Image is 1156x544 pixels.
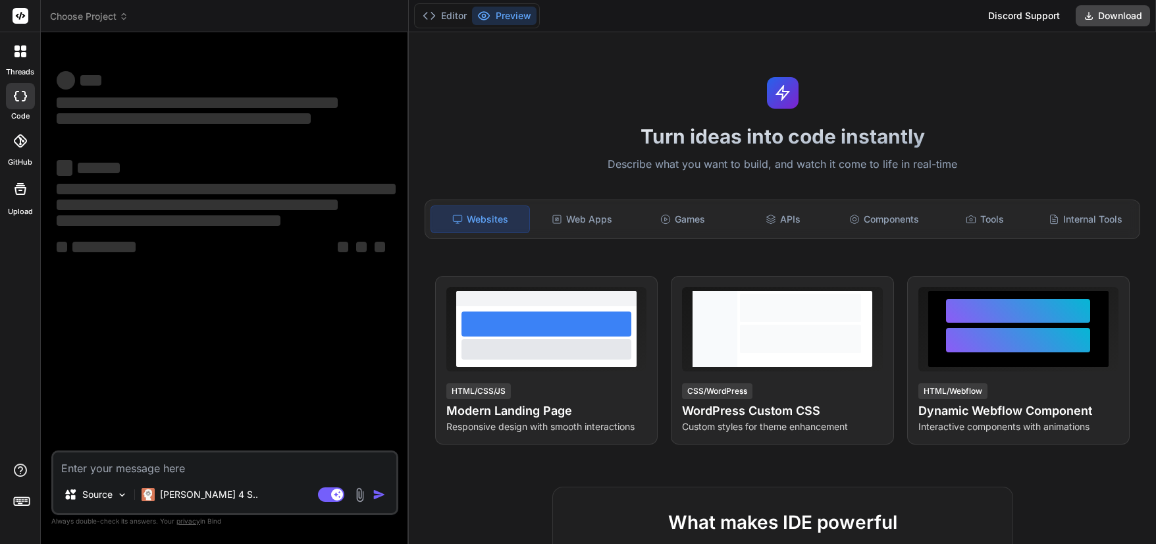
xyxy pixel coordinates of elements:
div: HTML/CSS/JS [446,383,511,399]
span: ‌ [78,163,120,173]
div: Web Apps [533,205,631,233]
div: Websites [431,205,530,233]
p: Describe what you want to build, and watch it come to life in real-time [417,156,1148,173]
span: ‌ [375,242,385,252]
span: ‌ [57,113,311,124]
div: APIs [734,205,832,233]
div: Discord Support [980,5,1068,26]
label: GitHub [8,157,32,168]
div: CSS/WordPress [682,383,752,399]
div: Internal Tools [1036,205,1134,233]
label: code [11,111,30,122]
p: Source [82,488,113,501]
span: ‌ [57,97,338,108]
p: Responsive design with smooth interactions [446,420,646,433]
span: ‌ [57,160,72,176]
h4: WordPress Custom CSS [682,402,882,420]
h4: Dynamic Webflow Component [918,402,1118,420]
h1: Turn ideas into code instantly [417,124,1148,148]
span: ‌ [57,215,280,226]
span: ‌ [356,242,367,252]
span: ‌ [72,242,136,252]
span: ‌ [57,200,338,210]
span: ‌ [57,184,396,194]
button: Preview [472,7,537,25]
button: Download [1076,5,1150,26]
span: Choose Project [50,10,128,23]
span: ‌ [80,75,101,86]
img: icon [373,488,386,501]
div: Games [633,205,731,233]
label: threads [6,67,34,78]
p: Interactive components with animations [918,420,1118,433]
p: Custom styles for theme enhancement [682,420,882,433]
div: Tools [935,205,1034,233]
p: [PERSON_NAME] 4 S.. [160,488,258,501]
h4: Modern Landing Page [446,402,646,420]
img: attachment [352,487,367,503]
div: Components [835,205,933,233]
span: privacy [176,517,200,525]
p: Always double-check its answers. Your in Bind [51,515,398,528]
span: ‌ [57,71,75,90]
span: ‌ [338,242,348,252]
div: HTML/Webflow [918,383,987,399]
label: Upload [8,206,33,217]
img: Claude 4 Sonnet [142,488,155,501]
button: Editor [417,7,472,25]
img: Pick Models [117,489,128,501]
span: ‌ [57,242,67,252]
h2: What makes IDE powerful [574,508,991,536]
